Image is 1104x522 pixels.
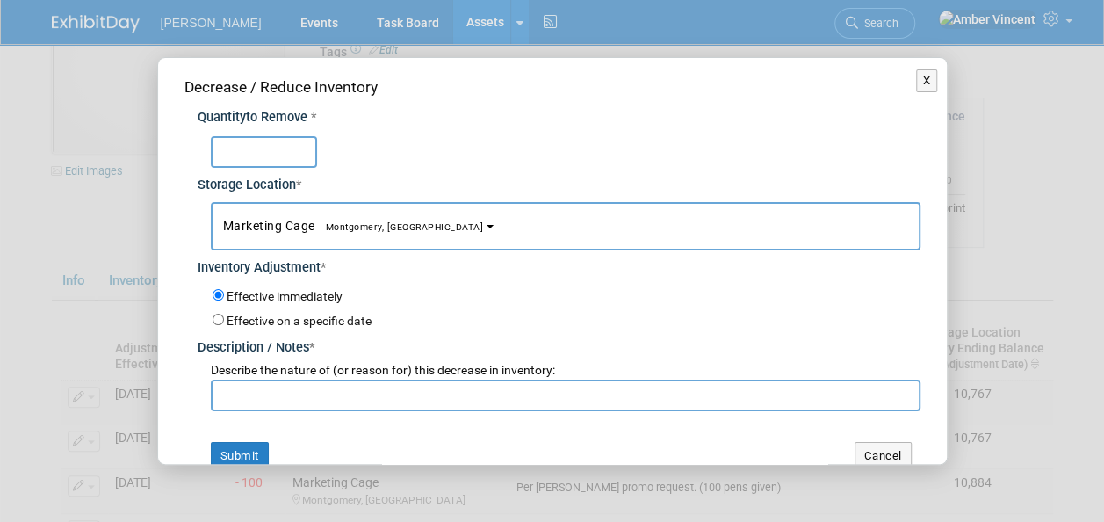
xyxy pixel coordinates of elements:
span: to Remove [246,110,307,125]
button: Marketing CageMontgomery, [GEOGRAPHIC_DATA] [211,202,920,250]
span: Describe the nature of (or reason for) this decrease in inventory: [211,363,555,377]
span: Marketing Cage [223,219,484,233]
div: Inventory Adjustment [198,250,920,278]
button: Cancel [855,442,912,470]
button: Submit [211,442,269,470]
div: Storage Location [198,168,920,195]
button: X [916,69,938,92]
span: Montgomery, [GEOGRAPHIC_DATA] [315,221,484,233]
label: Effective on a specific date [227,314,372,328]
div: Quantity [198,109,920,127]
span: Decrease / Reduce Inventory [184,78,378,96]
div: Description / Notes [198,330,920,358]
label: Effective immediately [227,288,343,306]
